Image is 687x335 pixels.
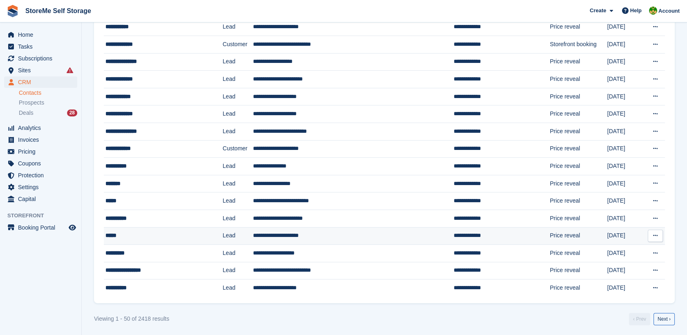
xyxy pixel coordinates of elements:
td: Price reveal [550,279,607,297]
td: Price reveal [550,123,607,140]
span: Invoices [18,134,67,145]
td: Price reveal [550,105,607,123]
span: Prospects [19,99,44,107]
a: Deals 28 [19,109,77,117]
span: Help [630,7,642,15]
td: [DATE] [607,158,644,175]
td: Customer [223,140,253,158]
td: [DATE] [607,71,644,88]
td: [DATE] [607,53,644,71]
a: StoreMe Self Storage [22,4,94,18]
span: Protection [18,170,67,181]
nav: Pages [627,313,676,325]
span: Deals [19,109,34,117]
td: Lead [223,279,253,297]
a: menu [4,65,77,76]
td: [DATE] [607,36,644,53]
i: Smart entry sync failures have occurred [67,67,73,74]
td: Price reveal [550,71,607,88]
td: Price reveal [550,210,607,227]
span: Subscriptions [18,53,67,64]
span: Storefront [7,212,81,220]
img: stora-icon-8386f47178a22dfd0bd8f6a31ec36ba5ce8667c1dd55bd0f319d3a0aa187defe.svg [7,5,19,17]
a: menu [4,170,77,181]
span: Home [18,29,67,40]
a: menu [4,181,77,193]
td: Lead [223,71,253,88]
div: Viewing 1 - 50 of 2418 results [94,315,169,323]
a: Prospects [19,98,77,107]
td: [DATE] [607,210,644,227]
a: menu [4,193,77,205]
td: Price reveal [550,175,607,192]
span: Account [658,7,680,15]
td: Price reveal [550,227,607,245]
td: Price reveal [550,262,607,279]
a: Next [653,313,675,325]
td: [DATE] [607,18,644,36]
td: Price reveal [550,53,607,71]
td: Lead [223,262,253,279]
td: [DATE] [607,123,644,140]
img: StorMe [649,7,657,15]
a: Previous [629,313,650,325]
td: Lead [223,245,253,262]
td: Lead [223,192,253,210]
td: Price reveal [550,245,607,262]
a: Preview store [67,223,77,232]
td: [DATE] [607,175,644,192]
td: [DATE] [607,88,644,105]
td: [DATE] [607,192,644,210]
span: Coupons [18,158,67,169]
td: [DATE] [607,262,644,279]
td: [DATE] [607,279,644,297]
td: Storefront booking [550,36,607,53]
td: [DATE] [607,227,644,245]
span: Analytics [18,122,67,134]
span: Pricing [18,146,67,157]
td: Lead [223,158,253,175]
span: Capital [18,193,67,205]
td: Customer [223,36,253,53]
a: menu [4,53,77,64]
td: [DATE] [607,105,644,123]
a: menu [4,146,77,157]
span: Create [590,7,606,15]
td: Price reveal [550,192,607,210]
td: Lead [223,88,253,105]
td: Price reveal [550,88,607,105]
td: Lead [223,105,253,123]
td: [DATE] [607,245,644,262]
a: menu [4,29,77,40]
td: Lead [223,175,253,192]
td: Lead [223,227,253,245]
a: menu [4,41,77,52]
a: menu [4,158,77,169]
td: Lead [223,210,253,227]
span: Tasks [18,41,67,52]
td: Lead [223,18,253,36]
a: menu [4,122,77,134]
span: Settings [18,181,67,193]
td: Price reveal [550,158,607,175]
div: 28 [67,109,77,116]
a: menu [4,76,77,88]
span: CRM [18,76,67,88]
td: [DATE] [607,140,644,158]
span: Sites [18,65,67,76]
td: Lead [223,53,253,71]
td: Price reveal [550,18,607,36]
a: Contacts [19,89,77,97]
span: Booking Portal [18,222,67,233]
td: Lead [223,123,253,140]
a: menu [4,134,77,145]
td: Price reveal [550,140,607,158]
a: menu [4,222,77,233]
